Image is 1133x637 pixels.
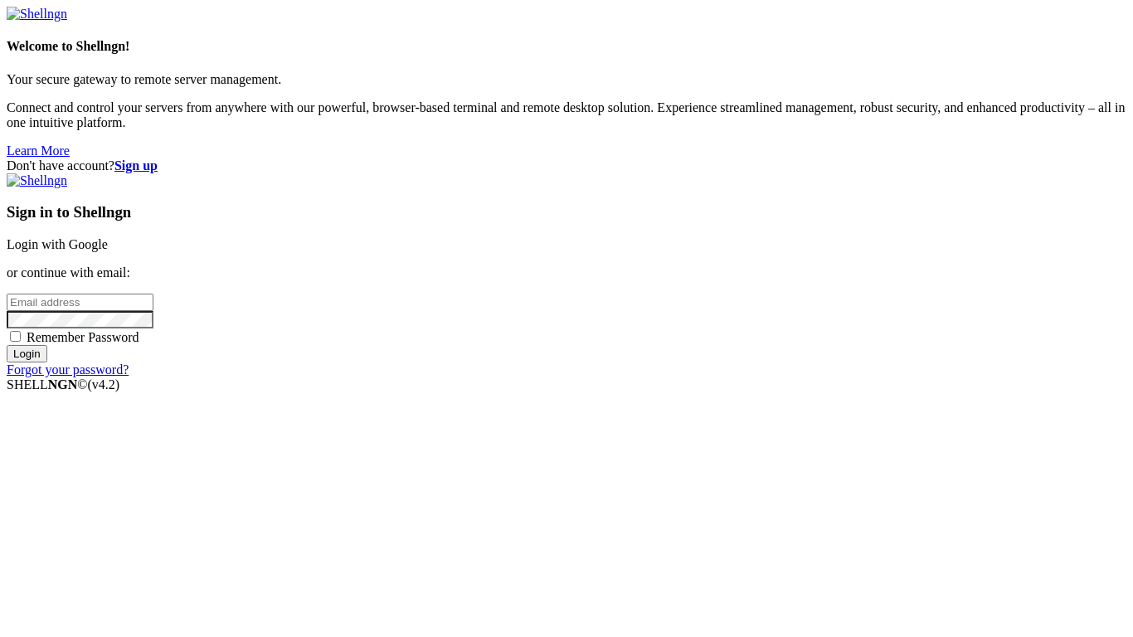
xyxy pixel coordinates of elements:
p: or continue with email: [7,265,1126,280]
img: Shellngn [7,173,67,188]
a: Learn More [7,143,70,158]
input: Email address [7,294,153,311]
a: Forgot your password? [7,362,129,377]
h3: Sign in to Shellngn [7,203,1126,221]
span: 4.2.0 [88,377,120,391]
h4: Welcome to Shellngn! [7,39,1126,54]
p: Connect and control your servers from anywhere with our powerful, browser-based terminal and remo... [7,100,1126,130]
div: Don't have account? [7,158,1126,173]
input: Remember Password [10,331,21,342]
p: Your secure gateway to remote server management. [7,72,1126,87]
span: SHELL © [7,377,119,391]
b: NGN [48,377,78,391]
a: Login with Google [7,237,108,251]
a: Sign up [114,158,158,173]
input: Login [7,345,47,362]
img: Shellngn [7,7,67,22]
span: Remember Password [27,330,139,344]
